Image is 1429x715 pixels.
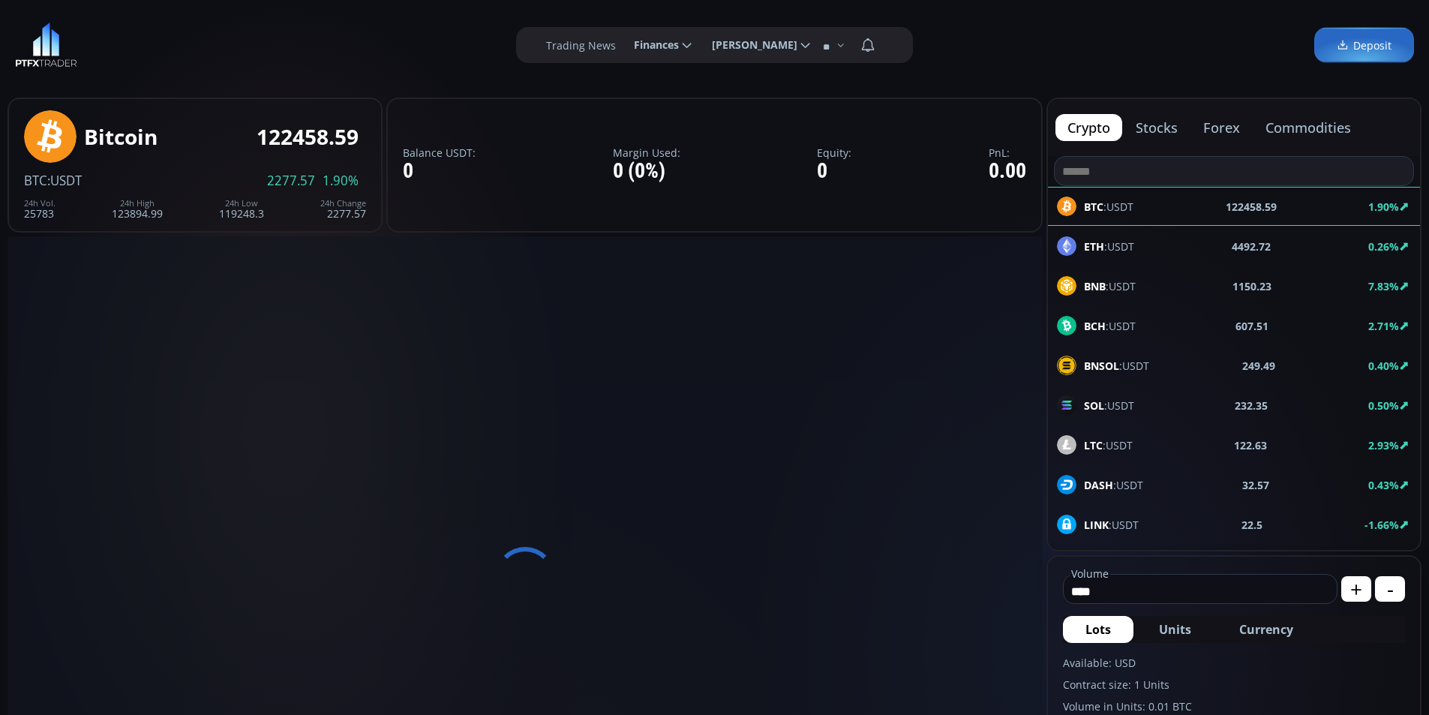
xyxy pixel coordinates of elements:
b: LTC [1084,438,1103,452]
span: Deposit [1337,38,1391,53]
span: :USDT [1084,239,1134,254]
span: :USDT [1084,437,1133,453]
b: 7.83% [1368,279,1399,293]
b: DASH [1084,478,1113,492]
label: Volume in Units: 0.01 BTC [1063,698,1405,714]
b: 32.57 [1242,477,1269,493]
a: Deposit [1314,28,1414,63]
div: 2277.57 [320,199,366,219]
div: 0 (0%) [613,160,680,183]
div: Bitcoin [84,125,158,149]
b: 2.71% [1368,319,1399,333]
b: BNSOL [1084,359,1119,373]
b: 1150.23 [1232,278,1271,294]
b: 122.63 [1234,437,1267,453]
b: 0.50% [1368,398,1399,413]
button: Currency [1217,616,1316,643]
b: 0.43% [1368,478,1399,492]
img: LOGO [15,23,77,68]
span: :USDT [1084,477,1143,493]
div: 0 [817,160,851,183]
div: 24h High [112,199,163,208]
div: 24h Vol. [24,199,56,208]
b: 0.26% [1368,239,1399,254]
button: + [1341,576,1371,602]
label: Balance USDT: [403,147,476,158]
div: 24h Change [320,199,366,208]
b: SOL [1084,398,1104,413]
label: PnL: [989,147,1026,158]
div: 0.00 [989,160,1026,183]
div: 119248.3 [219,199,264,219]
div: 122458.59 [257,125,359,149]
button: commodities [1253,114,1363,141]
span: :USDT [47,172,82,189]
div: 24h Low [219,199,264,208]
button: Lots [1063,616,1133,643]
span: [PERSON_NAME] [701,30,797,60]
span: BTC [24,172,47,189]
label: Equity: [817,147,851,158]
span: :USDT [1084,517,1139,533]
b: LINK [1084,518,1109,532]
span: Units [1159,620,1191,638]
span: :USDT [1084,398,1134,413]
button: - [1375,576,1405,602]
b: BNB [1084,279,1106,293]
b: 2.93% [1368,438,1399,452]
div: 25783 [24,199,56,219]
b: BCH [1084,319,1106,333]
b: ETH [1084,239,1104,254]
span: :USDT [1084,358,1149,374]
span: :USDT [1084,318,1136,334]
b: 232.35 [1235,398,1268,413]
span: Lots [1085,620,1111,638]
label: Margin Used: [613,147,680,158]
b: 0.40% [1368,359,1399,373]
label: Available: USD [1063,655,1405,671]
div: 123894.99 [112,199,163,219]
b: -1.66% [1364,518,1399,532]
label: Contract size: 1 Units [1063,677,1405,692]
label: Trading News [546,38,616,53]
button: forex [1191,114,1252,141]
span: 1.90% [323,174,359,188]
span: Currency [1239,620,1293,638]
button: Units [1136,616,1214,643]
b: 607.51 [1235,318,1268,334]
b: 4492.72 [1232,239,1271,254]
div: 0 [403,160,476,183]
button: crypto [1055,114,1122,141]
b: 249.49 [1242,358,1275,374]
span: :USDT [1084,278,1136,294]
span: 2277.57 [267,174,315,188]
b: 22.5 [1241,517,1262,533]
span: Finances [623,30,679,60]
button: stocks [1124,114,1190,141]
